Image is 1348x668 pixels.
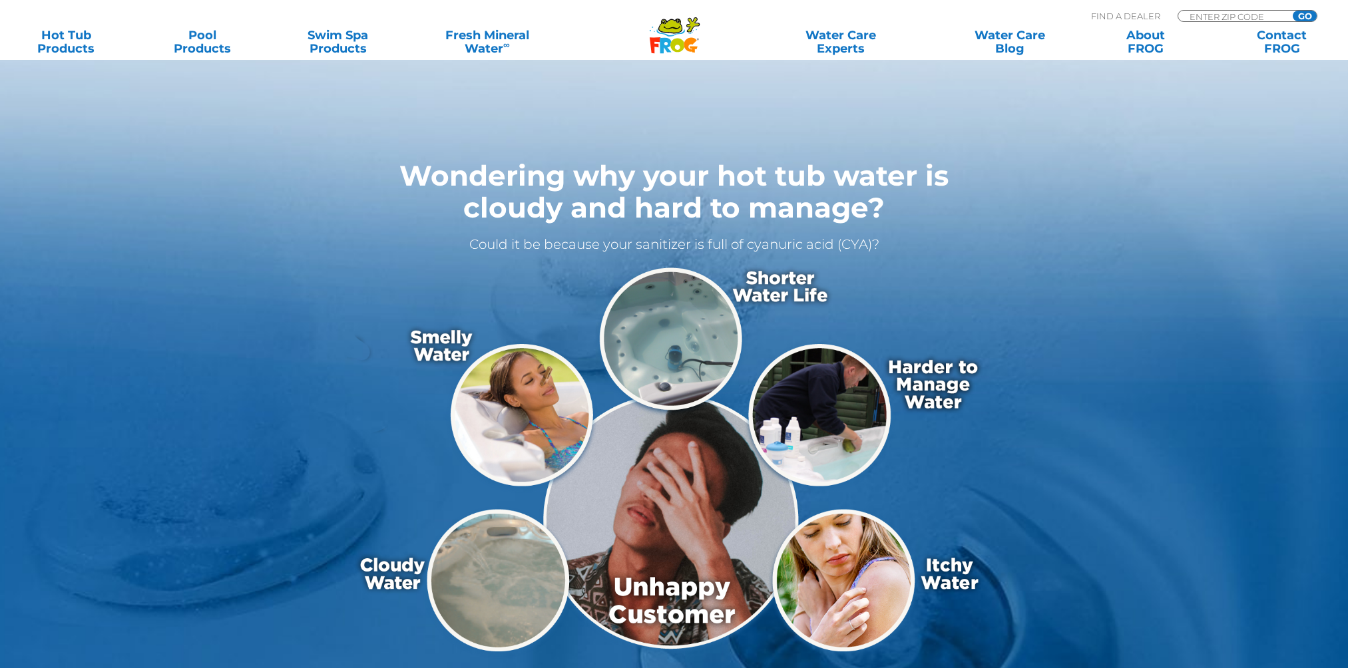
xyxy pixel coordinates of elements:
a: Water CareBlog [957,29,1063,55]
input: Zip Code Form [1188,11,1278,22]
a: PoolProducts [149,29,255,55]
a: Water CareExperts [755,29,927,55]
input: GO [1293,11,1317,21]
sup: ∞ [503,39,510,50]
p: Could it be because your sanitizer is full of cyanuric acid (CYA)? [347,234,1002,255]
h1: Wondering why your hot tub water is cloudy and hard to manage? [347,160,1002,224]
a: Swim SpaProducts [285,29,391,55]
a: Fresh MineralWater∞ [421,29,554,55]
a: Hot TubProducts [13,29,119,55]
a: AboutFROG [1093,29,1199,55]
p: Find A Dealer [1091,10,1160,22]
a: ContactFROG [1229,29,1335,55]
